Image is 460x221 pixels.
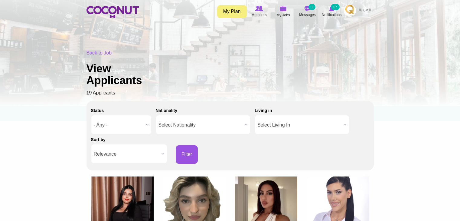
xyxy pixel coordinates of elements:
[86,6,139,18] img: Home
[247,5,271,18] a: Browse Members Members
[331,4,339,10] small: 67
[257,115,341,135] span: Select Living In
[305,6,311,11] img: Messages
[329,6,334,11] img: Notifications
[320,5,344,18] a: Notifications Notifications 67
[295,5,320,18] a: Messages Messages 1
[255,6,263,11] img: Browse Members
[86,50,374,97] div: 19 Applicants
[299,12,316,18] span: Messages
[217,5,247,18] a: My Plan
[251,12,266,18] span: Members
[356,5,374,17] a: العربية
[94,144,159,164] span: Relevance
[156,107,178,114] label: Nationality
[94,115,143,135] span: - Any -
[276,12,290,18] span: My Jobs
[91,137,106,143] label: Sort by
[280,6,287,11] img: My Jobs
[86,50,112,55] a: Back to Job
[271,5,295,19] a: My Jobs My Jobs
[91,107,104,114] label: Status
[322,12,341,18] span: Notifications
[255,107,272,114] label: Living in
[158,115,242,135] span: Select Nationality
[86,63,162,87] h1: View Applicants
[176,145,198,164] button: Filter
[308,4,315,10] small: 1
